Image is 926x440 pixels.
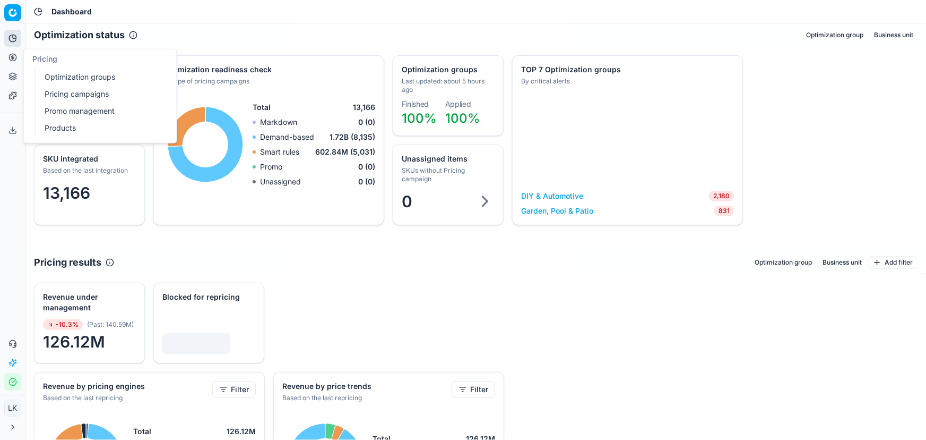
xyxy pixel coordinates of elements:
[43,319,83,330] span: -10.3%
[133,426,151,437] span: Total
[5,400,21,416] span: LK
[43,183,90,202] span: 13,166
[868,256,918,269] button: Add filter
[445,111,480,126] span: 100%
[402,192,412,211] span: 0
[260,147,299,157] p: Smart rules
[51,6,92,17] nav: breadcrumb
[315,147,375,157] span: 602.84M (5,031)
[43,154,134,164] div: SKU integrated
[445,100,480,108] dt: Applied
[43,381,210,392] div: Revenue by pricing engines
[802,29,868,41] button: Optimization group
[253,102,271,113] span: Total
[402,64,492,75] div: Optimization groups
[402,166,492,183] div: SKUs without Pricing campaign
[750,256,816,269] button: Optimization group
[260,162,282,172] p: Promo
[40,121,164,136] a: Products
[260,117,297,128] p: Markdown
[40,70,164,84] a: Optimization groups
[212,381,256,398] button: Filter
[353,102,375,113] span: 13,166
[521,206,593,216] a: Garden, Pool & Patio
[358,176,375,187] span: 0 (0)
[4,400,21,417] button: LK
[43,292,134,313] div: Revenue under management
[43,332,136,351] span: 126.12M
[43,166,134,175] div: Based on the last integration
[402,154,492,164] div: Unassigned items
[818,256,866,269] button: Business unit
[330,132,375,142] span: 1.72B (8,135)
[34,255,101,270] h2: Pricing results
[282,381,449,392] div: Revenue by price trends
[521,77,732,86] div: By critical alerts
[402,77,492,94] div: Last updated: about 5 hours ago
[709,191,734,201] span: 2,180
[521,64,732,75] div: TOP 7 Optimization groups
[402,100,437,108] dt: Finished
[162,64,373,75] div: Optimization readiness check
[260,176,301,187] p: Unassigned
[162,77,373,86] div: By type of pricing campaigns
[870,29,918,41] button: Business unit
[227,426,256,437] span: 126.12M
[87,320,134,329] span: ( Past : 140.59M )
[282,394,449,402] div: Based on the last repricing
[40,87,164,101] a: Pricing campaigns
[162,292,253,302] div: Blocked for repricing
[358,162,375,172] span: 0 (0)
[714,206,734,216] span: 831
[521,191,583,201] a: DIY & Automotive
[51,6,92,17] span: Dashboard
[452,381,495,398] button: Filter
[402,111,437,126] span: 100%
[358,117,375,128] span: 0 (0)
[34,28,125,43] h2: Optimization status
[260,132,314,142] p: Demand-based
[43,394,210,402] div: Based on the last repricing
[40,104,164,119] a: Promo management
[32,54,57,63] span: Pricing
